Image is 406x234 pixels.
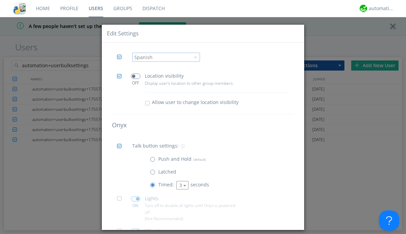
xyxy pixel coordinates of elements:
span: Allow user to change location visibility [152,99,239,106]
div: OFF [128,80,143,86]
img: cddb5a64eb264b2086981ab96f4c1ba7 [14,2,26,15]
p: Location visibility [145,72,184,80]
img: d2d01cd9b4174d08988066c6d424eccd [360,5,367,12]
span: (default) [191,157,206,161]
div: automation+atlas [369,5,394,12]
h4: Onyx [112,122,294,129]
span: seconds [190,181,209,188]
p: Display user's location to other group members. [145,80,238,86]
p: Latched [158,168,176,176]
button: 3 [176,181,188,189]
img: caret-down-sm.svg [194,57,197,58]
p: Timed: [158,181,174,188]
p: Talk button settings: [132,142,179,150]
p: Push and Hold [158,155,206,162]
div: Spanish [134,54,190,61]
